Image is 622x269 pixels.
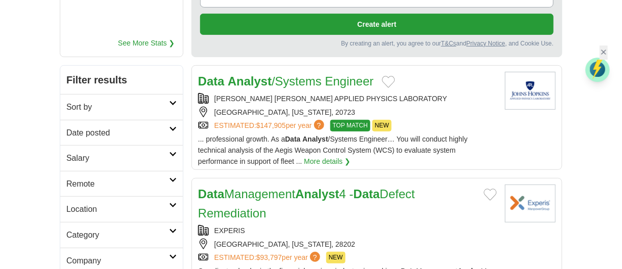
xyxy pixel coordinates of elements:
strong: Data [198,74,224,88]
a: Sort by [60,94,183,120]
button: Add to favorite jobs [382,76,395,88]
span: NEW [326,252,345,263]
a: Salary [60,145,183,171]
a: ESTIMATED:$93,797per year? [214,252,322,263]
h2: Remote [66,177,169,191]
a: Date posted [60,120,183,146]
a: T&Cs [441,40,456,47]
a: More details ❯ [304,156,351,167]
span: ? [310,252,320,262]
a: Category [60,222,183,248]
div: [GEOGRAPHIC_DATA], [US_STATE], 28202 [198,239,497,250]
strong: Analyst [295,187,339,201]
strong: Data [198,187,224,201]
a: See More Stats ❯ [118,37,175,49]
h2: Company [66,254,169,267]
img: Johns Hopkins Applied Physics Laboratory logo [505,72,556,110]
h2: Sort by [66,101,169,114]
h2: Filter results [60,66,183,94]
h2: Location [66,203,169,216]
button: Add to favorite jobs [484,189,497,201]
a: Location [60,196,183,222]
a: Data Analyst/Systems Engineer [198,74,374,88]
span: NEW [372,120,392,131]
a: [PERSON_NAME] [PERSON_NAME] APPLIED PHYSICS LABORATORY [214,95,447,103]
span: ... professional growth. As a /Systems Engineer… You will conduct highly technical analysis of th... [198,135,468,166]
h2: Date posted [66,126,169,140]
strong: Analyst [228,74,272,88]
a: ESTIMATED:$147,905per year? [214,120,326,131]
span: TOP MATCH [330,120,370,131]
h2: Category [66,229,169,242]
h2: Salary [66,152,169,165]
a: Privacy Notice [466,40,506,47]
span: $147,905 [256,121,286,129]
button: Create alert [200,14,554,35]
div: By creating an alert, you agree to our and , and Cookie Use. [200,39,554,49]
strong: Analyst [302,135,328,143]
span: $93,797 [256,253,282,261]
strong: Data [354,187,380,201]
a: DataManagementAnalyst4 -DataDefect Remediation [198,187,415,220]
a: Remote [60,171,183,197]
div: [GEOGRAPHIC_DATA], [US_STATE], 20723 [198,107,497,118]
strong: Data [285,135,300,143]
img: Experis logo [505,185,556,222]
span: ? [314,120,324,130]
a: EXPERIS [214,227,245,235]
